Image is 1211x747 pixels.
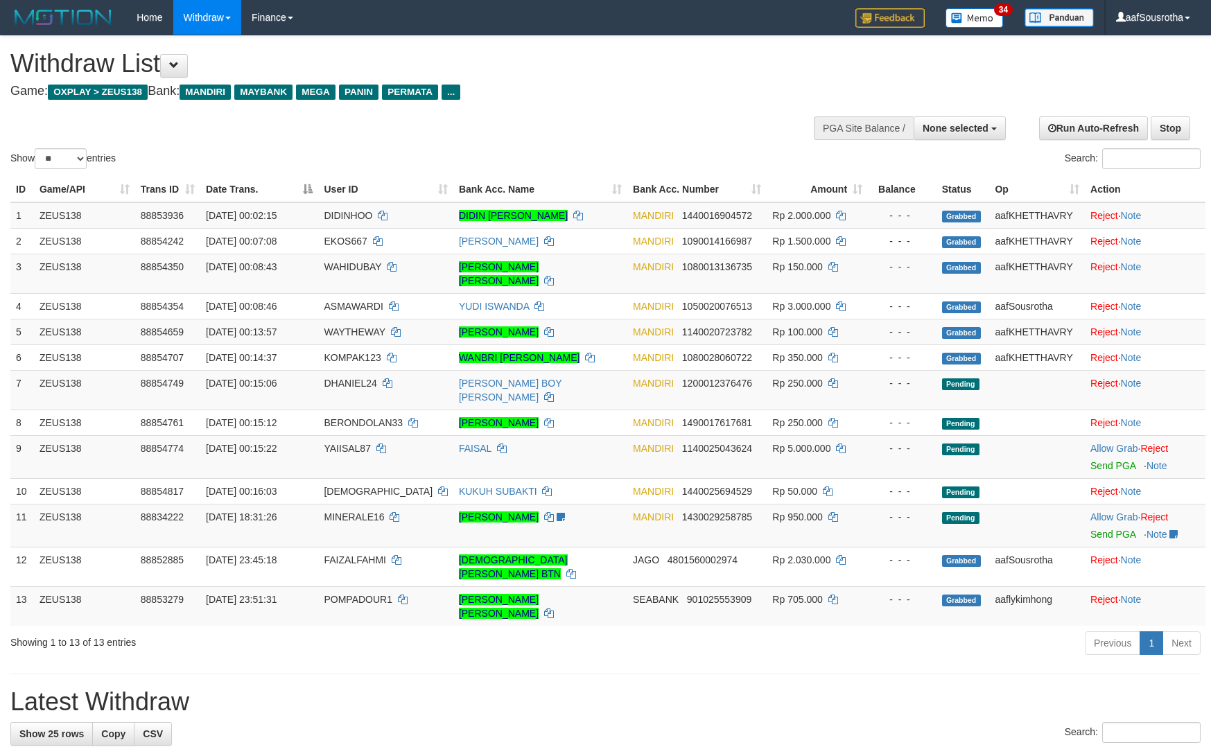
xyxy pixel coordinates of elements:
td: ZEUS138 [34,586,135,626]
span: OXPLAY > ZEUS138 [48,85,148,100]
span: EKOS667 [324,236,367,247]
td: ZEUS138 [34,344,135,370]
input: Search: [1102,148,1201,169]
span: Rp 350.000 [772,352,822,363]
span: Pending [942,486,979,498]
span: MEGA [296,85,336,100]
a: Reject [1090,301,1118,312]
th: Date Trans.: activate to sort column descending [200,177,318,202]
a: Note [1147,529,1167,540]
td: · [1085,586,1205,626]
span: 88853936 [141,210,184,221]
span: 88854761 [141,417,184,428]
th: Balance [868,177,936,202]
a: Note [1121,486,1142,497]
td: 5 [10,319,34,344]
td: aaflykimhong [989,586,1085,626]
td: aafKHETTHAVRY [989,344,1085,370]
span: JAGO [633,554,659,565]
a: Note [1121,417,1142,428]
div: - - - [873,325,931,339]
a: Reject [1090,326,1118,337]
a: Previous [1085,631,1140,655]
span: Rp 5.000.000 [772,443,830,454]
span: MANDIRI [633,236,674,247]
a: Note [1121,236,1142,247]
td: aafKHETTHAVRY [989,202,1085,229]
td: ZEUS138 [34,478,135,504]
td: 11 [10,504,34,547]
td: · [1085,504,1205,547]
a: Run Auto-Refresh [1039,116,1148,140]
label: Search: [1065,148,1201,169]
a: Note [1121,554,1142,565]
span: [DATE] 00:15:12 [206,417,277,428]
td: 4 [10,293,34,319]
div: - - - [873,553,931,567]
a: Reject [1090,236,1118,247]
span: BERONDOLAN33 [324,417,403,428]
a: [PERSON_NAME] [459,417,539,428]
div: - - - [873,260,931,274]
a: Note [1121,352,1142,363]
span: Grabbed [942,555,981,567]
span: PANIN [339,85,378,100]
span: Show 25 rows [19,728,84,739]
span: KOMPAK123 [324,352,381,363]
a: Stop [1151,116,1190,140]
a: Reject [1090,594,1118,605]
a: Note [1121,210,1142,221]
span: Copy 1080028060722 to clipboard [682,352,752,363]
td: 10 [10,478,34,504]
span: [DATE] 23:45:18 [206,554,277,565]
a: Reject [1090,261,1118,272]
span: Grabbed [942,262,981,274]
span: Grabbed [942,236,981,248]
span: MINERALE16 [324,511,384,522]
div: - - - [873,592,931,606]
a: [PERSON_NAME] BOY [PERSON_NAME] [459,378,561,403]
span: Copy [101,728,125,739]
a: Note [1121,594,1142,605]
span: [DATE] 23:51:31 [206,594,277,605]
span: [DEMOGRAPHIC_DATA] [324,486,433,497]
div: - - - [873,209,931,222]
div: - - - [873,441,931,455]
label: Search: [1065,722,1201,743]
td: · [1085,478,1205,504]
td: 8 [10,410,34,435]
a: [DEMOGRAPHIC_DATA][PERSON_NAME] BTN [459,554,568,579]
a: Reject [1090,210,1118,221]
span: 88834222 [141,511,184,522]
a: Note [1121,378,1142,389]
td: · [1085,228,1205,254]
td: aafSousrotha [989,547,1085,586]
span: Grabbed [942,327,981,339]
span: Rp 250.000 [772,417,822,428]
th: Game/API: activate to sort column ascending [34,177,135,202]
span: 88854749 [141,378,184,389]
td: · [1085,547,1205,586]
span: [DATE] 00:16:03 [206,486,277,497]
img: Feedback.jpg [855,8,925,28]
span: Rp 1.500.000 [772,236,830,247]
th: Action [1085,177,1205,202]
span: 88854659 [141,326,184,337]
a: Show 25 rows [10,722,93,746]
span: Copy 1430029258785 to clipboard [682,511,752,522]
span: Copy 1440025694529 to clipboard [682,486,752,497]
span: PERMATA [382,85,438,100]
span: Copy 1090014166987 to clipboard [682,236,752,247]
a: DIDIN [PERSON_NAME] [459,210,568,221]
a: [PERSON_NAME] [459,511,539,522]
div: - - - [873,234,931,248]
span: Copy 1440016904572 to clipboard [682,210,752,221]
a: WANBRI [PERSON_NAME] [459,352,580,363]
span: [DATE] 00:15:22 [206,443,277,454]
td: ZEUS138 [34,293,135,319]
span: · [1090,511,1140,522]
td: aafKHETTHAVRY [989,319,1085,344]
a: Reject [1090,554,1118,565]
span: 88854817 [141,486,184,497]
a: CSV [134,722,172,746]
